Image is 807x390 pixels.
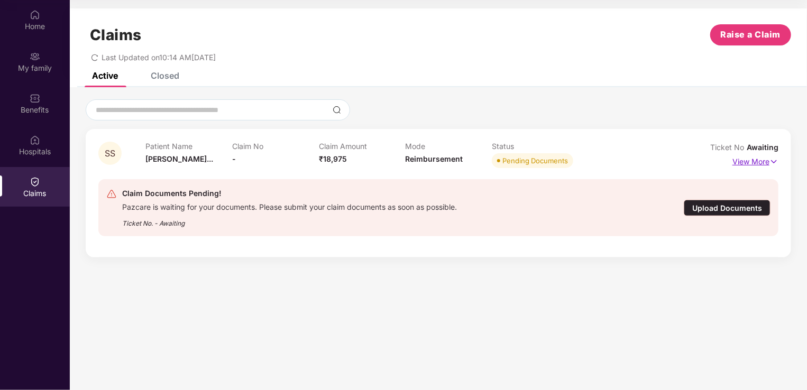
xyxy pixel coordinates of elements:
img: svg+xml;base64,PHN2ZyBpZD0iSG9tZSIgeG1sbnM9Imh0dHA6Ly93d3cudzMub3JnLzIwMDAvc3ZnIiB3aWR0aD0iMjAiIG... [30,10,40,20]
img: svg+xml;base64,PHN2ZyB4bWxucz0iaHR0cDovL3d3dy53My5vcmcvMjAwMC9zdmciIHdpZHRoPSIyNCIgaGVpZ2h0PSIyNC... [106,189,117,199]
img: svg+xml;base64,PHN2ZyBpZD0iSG9zcGl0YWxzIiB4bWxucz0iaHR0cDovL3d3dy53My5vcmcvMjAwMC9zdmciIHdpZHRoPS... [30,135,40,145]
span: [PERSON_NAME]... [145,154,213,163]
p: Claim No [232,142,319,151]
span: Awaiting [747,143,778,152]
span: - [232,154,236,163]
div: Closed [151,70,179,81]
img: svg+xml;base64,PHN2ZyB4bWxucz0iaHR0cDovL3d3dy53My5vcmcvMjAwMC9zdmciIHdpZHRoPSIxNyIgaGVpZ2h0PSIxNy... [769,156,778,168]
p: Patient Name [145,142,232,151]
button: Raise a Claim [710,24,791,45]
div: Pending Documents [502,155,568,166]
span: ₹18,975 [319,154,347,163]
p: Status [492,142,579,151]
h1: Claims [90,26,142,44]
span: Raise a Claim [721,28,781,41]
img: svg+xml;base64,PHN2ZyBpZD0iU2VhcmNoLTMyeDMyIiB4bWxucz0iaHR0cDovL3d3dy53My5vcmcvMjAwMC9zdmciIHdpZH... [333,106,341,114]
span: Last Updated on 10:14 AM[DATE] [102,53,216,62]
p: Claim Amount [319,142,406,151]
span: SS [105,149,115,158]
p: View More [732,153,778,168]
span: redo [91,53,98,62]
p: Mode [405,142,492,151]
div: Pazcare is waiting for your documents. Please submit your claim documents as soon as possible. [122,200,457,212]
img: svg+xml;base64,PHN2ZyBpZD0iQmVuZWZpdHMiIHhtbG5zPSJodHRwOi8vd3d3LnczLm9yZy8yMDAwL3N2ZyIgd2lkdGg9Ij... [30,93,40,104]
img: svg+xml;base64,PHN2ZyB3aWR0aD0iMjAiIGhlaWdodD0iMjAiIHZpZXdCb3g9IjAgMCAyMCAyMCIgZmlsbD0ibm9uZSIgeG... [30,51,40,62]
div: Active [92,70,118,81]
img: svg+xml;base64,PHN2ZyBpZD0iQ2xhaW0iIHhtbG5zPSJodHRwOi8vd3d3LnczLm9yZy8yMDAwL3N2ZyIgd2lkdGg9IjIwIi... [30,177,40,187]
div: Upload Documents [684,200,771,216]
span: Ticket No [710,143,747,152]
div: Claim Documents Pending! [122,187,457,200]
div: Ticket No. - Awaiting [122,212,457,228]
span: Reimbursement [405,154,463,163]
